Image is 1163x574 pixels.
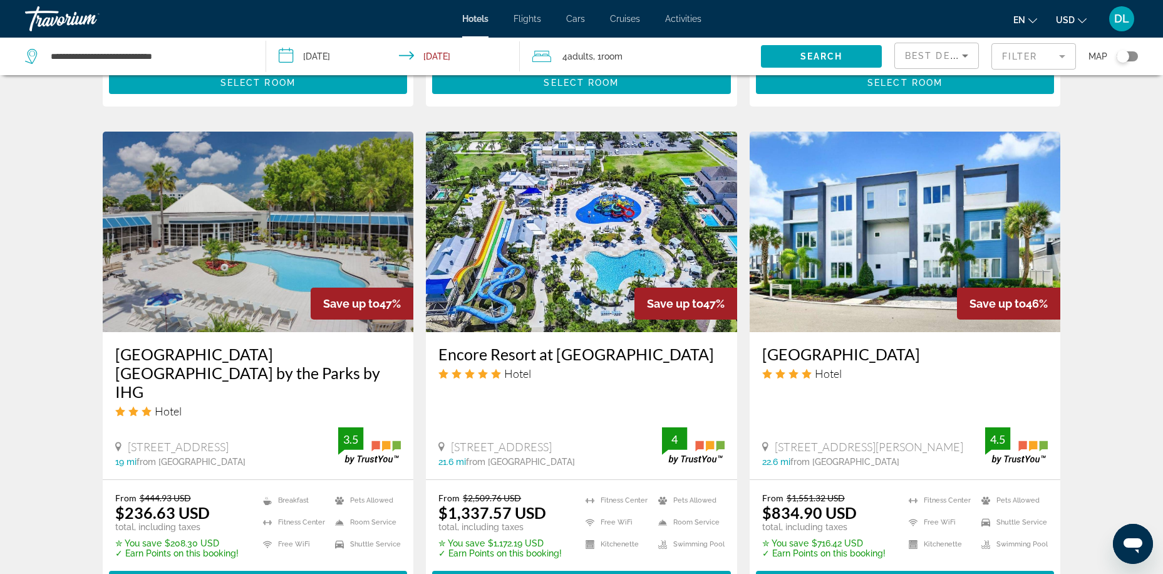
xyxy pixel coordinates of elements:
[463,493,521,503] del: $2,509.76 USD
[756,71,1055,94] button: Select Room
[975,493,1048,508] li: Pets Allowed
[790,457,899,467] span: from [GEOGRAPHIC_DATA]
[601,51,623,61] span: Room
[115,522,239,532] p: total, including taxes
[438,538,562,548] p: $1,172.19 USD
[762,548,886,558] p: ✓ Earn Points on this booking!
[652,493,725,508] li: Pets Allowed
[750,132,1061,332] a: Hotel image
[323,297,380,310] span: Save up to
[128,440,229,454] span: [STREET_ADDRESS]
[438,538,485,548] span: ✮ You save
[1105,6,1138,32] button: User Menu
[610,14,640,24] a: Cruises
[329,536,401,552] li: Shuttle Service
[504,367,531,380] span: Hotel
[514,14,541,24] a: Flights
[562,48,593,65] span: 4
[762,367,1048,380] div: 4 star Hotel
[1056,11,1087,29] button: Change currency
[109,71,408,94] button: Select Room
[220,78,296,88] span: Select Room
[115,493,137,503] span: From
[775,440,963,454] span: [STREET_ADDRESS][PERSON_NAME]
[1114,13,1129,25] span: DL
[257,536,329,552] li: Free WiFi
[634,288,737,320] div: 47%
[985,432,1010,447] div: 4.5
[815,367,842,380] span: Hotel
[762,503,857,522] ins: $834.90 USD
[338,427,401,464] img: trustyou-badge.svg
[1088,48,1107,65] span: Map
[115,548,239,558] p: ✓ Earn Points on this booking!
[266,38,520,75] button: Check-in date: Nov 27, 2025 Check-out date: Dec 1, 2025
[762,538,809,548] span: ✮ You save
[1013,11,1037,29] button: Change language
[762,493,783,503] span: From
[579,493,652,508] li: Fitness Center
[103,132,414,332] img: Hotel image
[566,14,585,24] a: Cars
[652,514,725,530] li: Room Service
[338,432,363,447] div: 3.5
[109,74,408,88] a: Select Room
[905,48,968,63] mat-select: Sort by
[957,288,1060,320] div: 46%
[329,493,401,508] li: Pets Allowed
[438,493,460,503] span: From
[662,427,725,464] img: trustyou-badge.svg
[438,503,546,522] ins: $1,337.57 USD
[426,132,737,332] img: Hotel image
[756,74,1055,88] a: Select Room
[462,14,488,24] a: Hotels
[593,48,623,65] span: , 1
[867,78,943,88] span: Select Room
[438,457,466,467] span: 21.6 mi
[567,51,593,61] span: Adults
[902,514,975,530] li: Free WiFi
[652,536,725,552] li: Swimming Pool
[140,493,191,503] del: $444.93 USD
[115,503,210,522] ins: $236.63 USD
[647,297,703,310] span: Save up to
[1013,15,1025,25] span: en
[466,457,575,467] span: from [GEOGRAPHIC_DATA]
[762,457,790,467] span: 22.6 mi
[451,440,552,454] span: [STREET_ADDRESS]
[438,522,562,532] p: total, including taxes
[762,345,1048,363] a: [GEOGRAPHIC_DATA]
[544,78,619,88] span: Select Room
[520,38,761,75] button: Travelers: 4 adults, 0 children
[1113,524,1153,564] iframe: Button to launch messaging window
[762,538,886,548] p: $716.42 USD
[438,367,725,380] div: 5 star Hotel
[438,345,725,363] h3: Encore Resort at [GEOGRAPHIC_DATA]
[137,457,246,467] span: from [GEOGRAPHIC_DATA]
[985,427,1048,464] img: trustyou-badge.svg
[761,45,882,68] button: Search
[115,457,137,467] span: 19 mi
[665,14,701,24] span: Activities
[257,514,329,530] li: Fitness Center
[25,3,150,35] a: Travorium
[991,43,1076,70] button: Filter
[579,514,652,530] li: Free WiFi
[115,345,401,401] a: [GEOGRAPHIC_DATA] [GEOGRAPHIC_DATA] by the Parks by IHG
[257,493,329,508] li: Breakfast
[762,522,886,532] p: total, including taxes
[905,51,970,61] span: Best Deals
[311,288,413,320] div: 47%
[787,493,845,503] del: $1,551.32 USD
[902,493,975,508] li: Fitness Center
[115,538,239,548] p: $208.30 USD
[579,536,652,552] li: Kitchenette
[662,432,687,447] div: 4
